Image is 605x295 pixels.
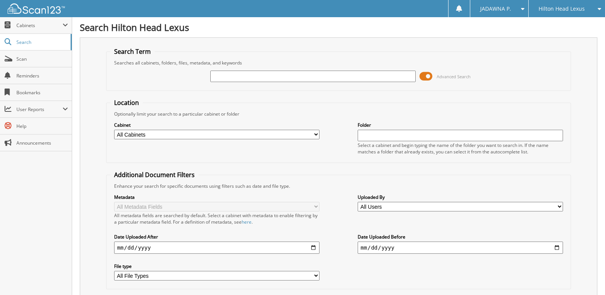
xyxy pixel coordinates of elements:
span: User Reports [16,106,63,113]
iframe: Chat Widget [567,258,605,295]
div: Select a cabinet and begin typing the name of the folder you want to search in. If the name match... [358,142,563,155]
span: Help [16,123,68,129]
label: Date Uploaded After [114,234,319,240]
img: scan123-logo-white.svg [8,3,65,14]
legend: Search Term [110,47,155,56]
input: start [114,242,319,254]
span: Announcements [16,140,68,146]
a: here [242,219,252,225]
legend: Location [110,98,143,107]
label: Cabinet [114,122,319,128]
legend: Additional Document Filters [110,171,198,179]
div: Searches all cabinets, folders, files, metadata, and keywords [110,60,567,66]
span: Bookmarks [16,89,68,96]
span: Hilton Head Lexus [539,6,585,11]
span: JADAWNA P. [480,6,511,11]
label: Date Uploaded Before [358,234,563,240]
span: Reminders [16,73,68,79]
div: Optionally limit your search to a particular cabinet or folder [110,111,567,117]
label: Uploaded By [358,194,563,200]
span: Scan [16,56,68,62]
span: Cabinets [16,22,63,29]
label: Metadata [114,194,319,200]
input: end [358,242,563,254]
label: Folder [358,122,563,128]
span: Search [16,39,67,45]
div: Enhance your search for specific documents using filters such as date and file type. [110,183,567,189]
h1: Search Hilton Head Lexus [80,21,597,34]
div: All metadata fields are searched by default. Select a cabinet with metadata to enable filtering b... [114,212,319,225]
span: Advanced Search [437,74,471,79]
label: File type [114,263,319,269]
